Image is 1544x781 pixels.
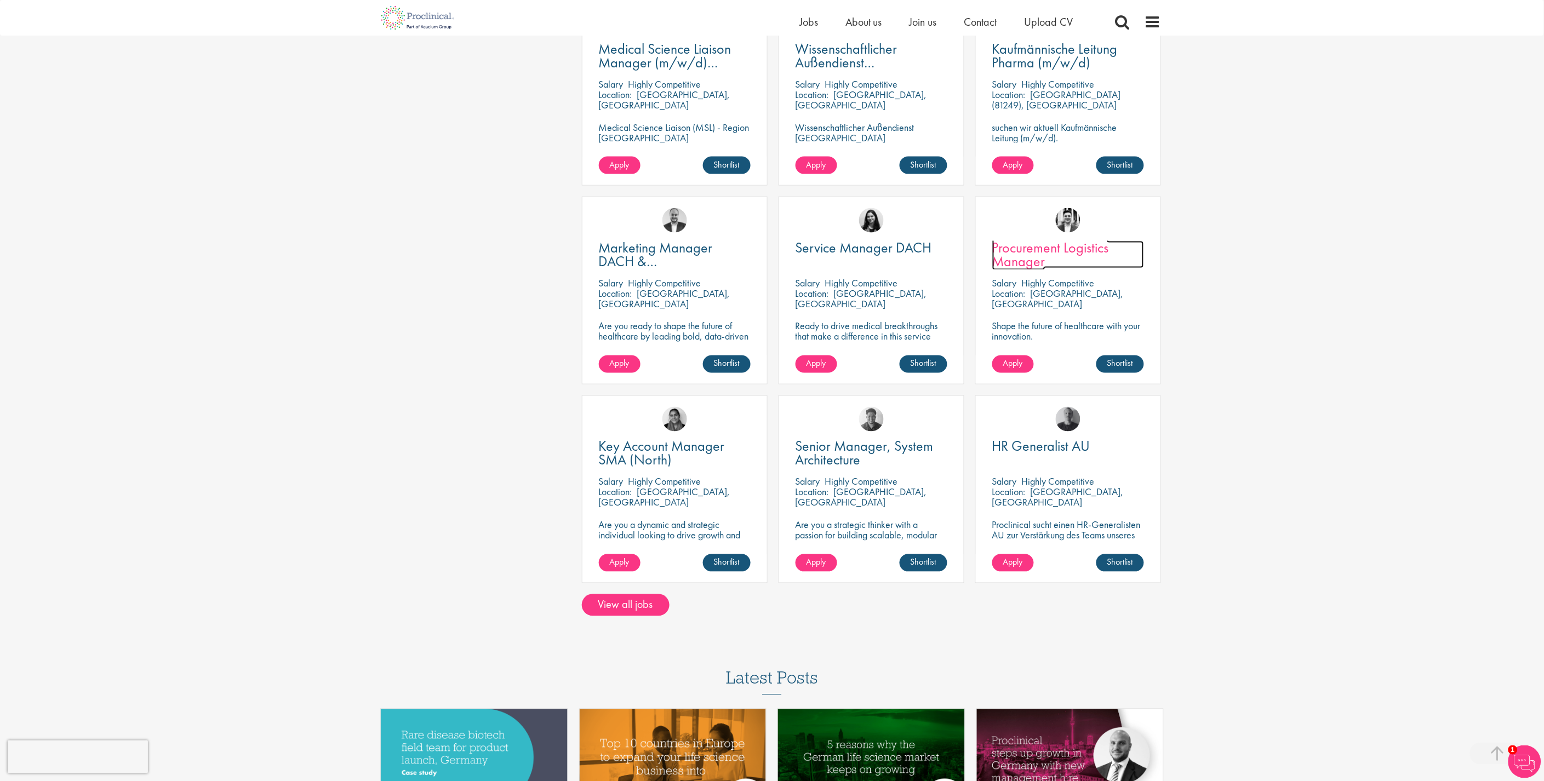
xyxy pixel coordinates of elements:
p: [GEOGRAPHIC_DATA], [GEOGRAPHIC_DATA] [599,287,730,310]
a: About us [845,15,882,29]
a: Service Manager DACH [796,241,947,255]
span: Location: [992,287,1026,300]
span: Apply [1003,556,1023,568]
span: Senior Manager, System Architecture [796,437,934,469]
span: Salary [796,78,820,90]
p: Are you a dynamic and strategic individual looking to drive growth and build lasting partnerships... [599,520,751,561]
a: Apply [992,554,1034,572]
a: Shortlist [1096,554,1144,572]
span: Key Account Manager SMA (North) [599,437,725,469]
span: Apply [610,159,630,170]
h3: Latest Posts [726,669,818,695]
span: Apply [807,358,826,369]
a: HR Generalist AU [992,440,1144,453]
span: Apply [1003,159,1023,170]
span: Location: [796,287,829,300]
img: Indre Stankeviciute [859,208,884,233]
span: Location: [796,486,829,498]
p: Highly Competitive [628,475,701,488]
img: Anjali Parbhu [662,407,687,432]
span: Salary [796,475,820,488]
a: Senior Manager, System Architecture [796,440,947,467]
a: Marketing Manager DACH & [GEOGRAPHIC_DATA] [599,241,751,268]
a: Shortlist [900,355,947,373]
span: HR Generalist AU [992,437,1090,456]
span: Location: [992,88,1026,101]
span: Salary [992,78,1017,90]
a: Shortlist [703,355,751,373]
span: Service Manager DACH [796,238,932,257]
img: Aitor Melia [662,208,687,233]
a: View all jobs [582,594,670,616]
p: Wissenschaftlicher Außendienst [GEOGRAPHIC_DATA] [796,122,947,143]
a: Shortlist [900,554,947,572]
p: Highly Competitive [1022,78,1095,90]
span: Location: [599,88,632,101]
a: Wissenschaftlicher Außendienst [GEOGRAPHIC_DATA] [796,42,947,70]
a: Apply [599,355,641,373]
a: Apply [599,554,641,572]
p: [GEOGRAPHIC_DATA] (81249), [GEOGRAPHIC_DATA] [992,88,1121,111]
img: Sheridon Lloyd [859,407,884,432]
a: Shortlist [703,157,751,174]
a: Apply [992,157,1034,174]
p: Are you ready to shape the future of healthcare by leading bold, data-driven marketing strategies... [599,321,751,363]
a: Apply [796,554,837,572]
a: Apply [992,355,1034,373]
a: Jobs [799,15,818,29]
span: 1 [1508,745,1518,755]
span: Location: [992,486,1026,498]
span: Apply [610,556,630,568]
p: [GEOGRAPHIC_DATA], [GEOGRAPHIC_DATA] [796,88,927,111]
img: Chatbot [1508,745,1541,778]
img: Edward Little [1056,208,1080,233]
a: Shortlist [703,554,751,572]
span: Wissenschaftlicher Außendienst [GEOGRAPHIC_DATA] [796,39,928,85]
span: Location: [599,486,632,498]
a: Medical Science Liaison Manager (m/w/d) Nephrologie [599,42,751,70]
a: Apply [796,157,837,174]
span: Apply [1003,358,1023,369]
a: Shortlist [1096,355,1144,373]
a: Upload CV [1025,15,1073,29]
p: Highly Competitive [825,78,898,90]
p: Are you a strategic thinker with a passion for building scalable, modular technology platforms? [796,520,947,551]
a: Apply [599,157,641,174]
span: Salary [599,78,624,90]
p: [GEOGRAPHIC_DATA], [GEOGRAPHIC_DATA] [599,486,730,509]
p: Highly Competitive [628,78,701,90]
span: Apply [807,556,826,568]
span: Kaufmännische Leitung Pharma (m/w/d) [992,39,1118,72]
p: [GEOGRAPHIC_DATA], [GEOGRAPHIC_DATA] [796,486,927,509]
span: Contact [964,15,997,29]
span: Marketing Manager DACH & [GEOGRAPHIC_DATA] [599,238,731,284]
p: [GEOGRAPHIC_DATA], [GEOGRAPHIC_DATA] [992,486,1124,509]
span: Procurement Logistics Manager [992,238,1109,271]
p: [GEOGRAPHIC_DATA], [GEOGRAPHIC_DATA] [992,287,1124,310]
p: [GEOGRAPHIC_DATA], [GEOGRAPHIC_DATA] [796,287,927,310]
a: Shortlist [1096,157,1144,174]
p: Highly Competitive [825,475,898,488]
a: Apply [796,355,837,373]
p: Ready to drive medical breakthroughs that make a difference in this service manager position? [796,321,947,352]
p: [GEOGRAPHIC_DATA], [GEOGRAPHIC_DATA] [599,88,730,111]
p: Highly Competitive [1022,277,1095,289]
span: Location: [796,88,829,101]
span: Apply [807,159,826,170]
p: Highly Competitive [1022,475,1095,488]
a: Join us [910,15,937,29]
p: Highly Competitive [628,277,701,289]
p: Proclinical sucht einen HR-Generalisten AU zur Verstärkung des Teams unseres Kunden in [GEOGRAPHI... [992,520,1144,551]
p: Highly Competitive [825,277,898,289]
a: Key Account Manager SMA (North) [599,440,751,467]
img: Felix Zimmer [1056,407,1080,432]
a: Procurement Logistics Manager [992,241,1144,268]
